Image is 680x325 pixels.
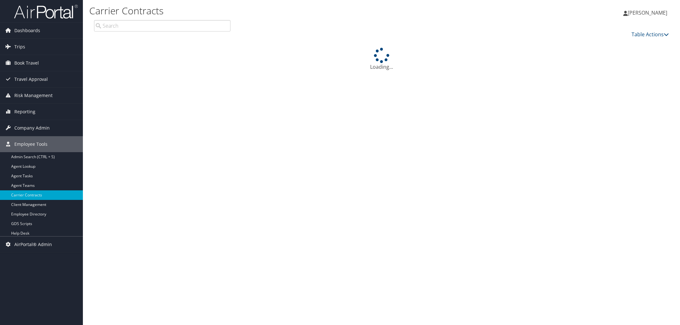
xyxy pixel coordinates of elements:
span: Risk Management [14,88,53,103]
span: [PERSON_NAME] [628,9,667,16]
span: Travel Approval [14,71,48,87]
span: Employee Tools [14,136,48,152]
span: AirPortal® Admin [14,237,52,252]
span: Dashboards [14,23,40,39]
div: Loading... [89,48,674,71]
input: Search [94,20,230,32]
span: Company Admin [14,120,50,136]
img: airportal-logo.png [14,4,78,19]
span: Trips [14,39,25,55]
a: Table Actions [632,31,669,38]
span: Reporting [14,104,35,120]
h1: Carrier Contracts [89,4,479,18]
span: Book Travel [14,55,39,71]
a: [PERSON_NAME] [623,3,674,22]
